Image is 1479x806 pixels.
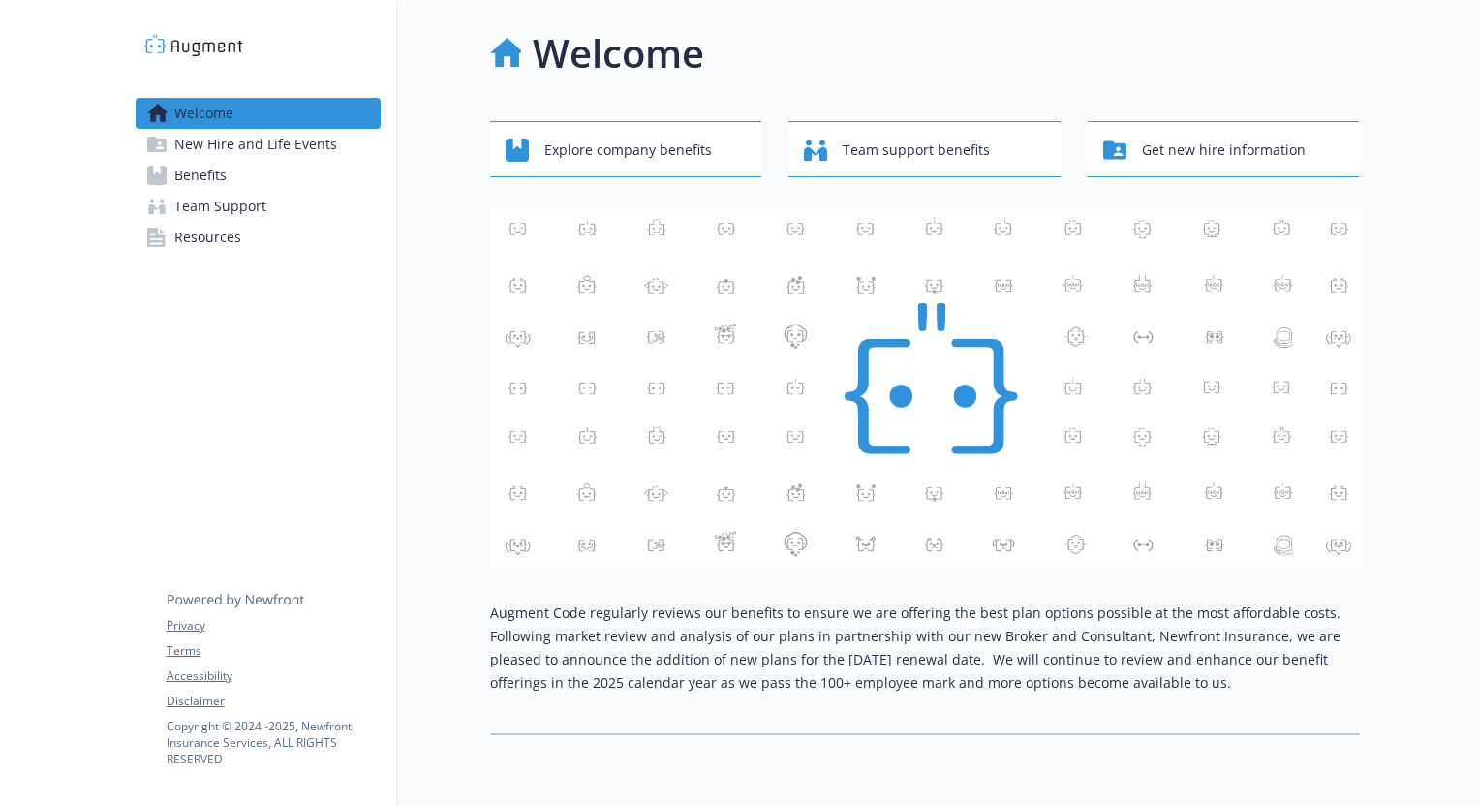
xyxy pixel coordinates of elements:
[490,121,762,177] button: Explore company benefits
[1142,132,1306,169] span: Get new hire information
[167,693,380,710] a: Disclaimer
[788,121,1061,177] button: Team support benefits
[174,129,337,160] span: New Hire and Life Events
[490,602,1360,695] p: Augment Code regularly reviews our benefits to ensure we are offering the best plan options possi...
[174,191,266,222] span: Team Support
[136,98,381,129] a: Welcome
[533,24,704,82] h1: Welcome
[1088,121,1360,177] button: Get new hire information
[136,129,381,160] a: New Hire and Life Events
[843,132,990,169] span: Team support benefits
[490,208,1360,571] img: overview page banner
[167,642,380,660] a: Terms
[174,98,233,129] span: Welcome
[136,222,381,253] a: Resources
[167,617,380,635] a: Privacy
[136,191,381,222] a: Team Support
[136,160,381,191] a: Benefits
[167,667,380,685] a: Accessibility
[544,132,712,169] span: Explore company benefits
[174,160,227,191] span: Benefits
[167,718,380,767] p: Copyright © 2024 - 2025 , Newfront Insurance Services, ALL RIGHTS RESERVED
[174,222,241,253] span: Resources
